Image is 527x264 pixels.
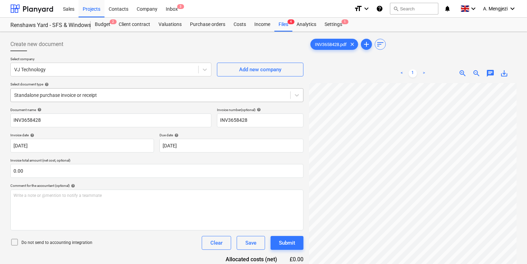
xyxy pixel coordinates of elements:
span: 3 [177,4,184,9]
div: Files [274,18,292,31]
div: Allocated costs (net) [213,255,288,263]
i: keyboard_arrow_down [469,4,478,13]
span: add [362,40,371,48]
div: Invoice number (optional) [217,108,303,112]
i: keyboard_arrow_down [508,4,517,13]
span: search [393,6,399,11]
button: Clear [202,236,231,250]
i: keyboard_arrow_down [362,4,371,13]
span: chat [486,69,494,78]
div: Document name [10,108,211,112]
span: clear [348,40,356,48]
a: Files4 [274,18,292,31]
input: Invoice number [217,113,303,127]
a: Purchase orders [186,18,229,31]
div: Clear [210,238,222,247]
input: Document name [10,113,211,127]
div: Comment for the accountant (optional) [10,183,303,188]
button: Add new company [217,63,303,76]
span: help [70,184,75,188]
a: Valuations [154,18,186,31]
div: Budget [91,18,115,31]
div: INV3658428.pdf [310,39,358,50]
i: notifications [444,4,451,13]
span: A. Mengjezi [483,6,508,11]
span: save_alt [500,69,508,78]
a: Costs [229,18,250,31]
a: Previous page [398,69,406,78]
span: sort [376,40,384,48]
i: Knowledge base [376,4,383,13]
span: Create new document [10,40,63,48]
span: zoom_in [458,69,467,78]
button: Submit [271,236,303,250]
a: Settings1 [320,18,346,31]
a: Client contract [115,18,154,31]
span: help [36,108,42,112]
span: 2 [110,19,117,24]
a: Analytics [292,18,320,31]
div: Invoice date [10,133,154,137]
button: Save [237,236,265,250]
span: INV3658428.pdf [311,42,351,47]
p: Select company [10,57,211,63]
div: £0.00 [288,255,303,263]
button: Search [390,3,438,15]
div: Select document type [10,82,303,87]
div: Add new company [239,65,281,74]
a: Income [250,18,274,31]
div: Save [245,238,256,247]
input: Invoice date not specified [10,139,154,153]
div: Due date [160,133,303,137]
div: Submit [279,238,295,247]
p: Invoice total amount (net cost, optional) [10,158,303,164]
span: help [43,82,49,87]
input: Invoice total amount (net cost, optional) [10,164,303,178]
span: zoom_out [472,69,481,78]
a: Page 1 is your current page [409,69,417,78]
a: Budget2 [91,18,115,31]
i: format_size [354,4,362,13]
span: 1 [342,19,348,24]
span: help [29,133,34,137]
div: Renshaws Yard - SFS & Windows [10,22,82,29]
span: help [255,108,261,112]
span: 4 [288,19,294,24]
span: help [173,133,179,137]
a: Next page [420,69,428,78]
div: Settings [320,18,346,31]
input: Due date not specified [160,139,303,153]
p: Do not send to accounting integration [21,240,92,246]
iframe: Chat Widget [492,231,527,264]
